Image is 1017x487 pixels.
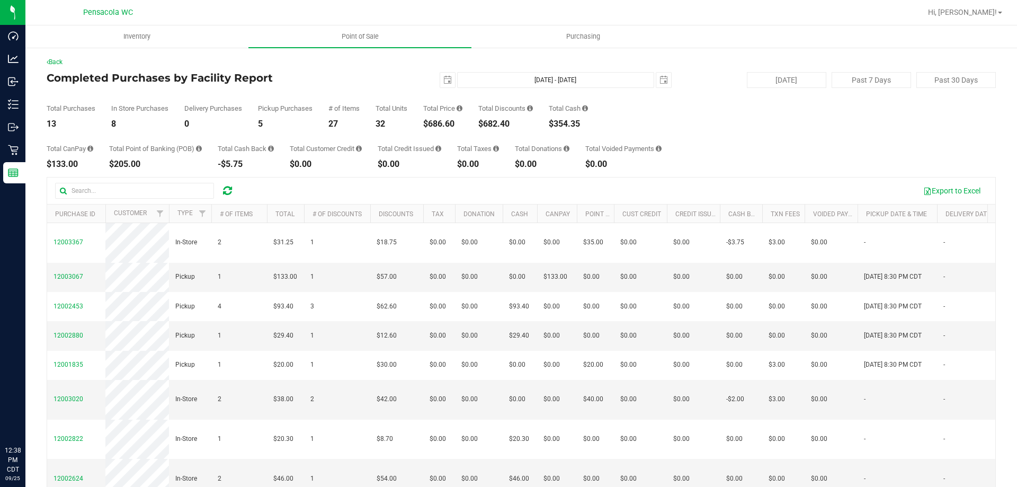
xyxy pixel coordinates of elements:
span: $133.00 [543,272,567,282]
a: Pickup Date & Time [866,210,927,218]
span: $8.70 [377,434,393,444]
span: $3.00 [769,360,785,370]
i: Sum of the successful, non-voided cash payment transactions for all purchases in the date range. ... [582,105,588,112]
span: -$2.00 [726,394,744,404]
span: 2 [310,394,314,404]
i: Sum of the discount values applied to the all purchases in the date range. [527,105,533,112]
i: Sum of the total taxes for all purchases in the date range. [493,145,499,152]
span: $20.30 [273,434,293,444]
span: $0.00 [673,360,690,370]
span: $0.00 [620,474,637,484]
span: $40.00 [583,394,603,404]
span: $0.00 [583,474,600,484]
span: $0.00 [673,474,690,484]
span: $0.00 [620,394,637,404]
span: 1 [310,434,314,444]
div: 0 [184,120,242,128]
span: 2 [218,237,221,247]
span: In-Store [175,474,197,484]
div: Total Donations [515,145,569,152]
span: 12001835 [53,361,83,368]
a: Customer [114,209,147,217]
span: $0.00 [811,474,827,484]
span: $30.00 [377,360,397,370]
span: $0.00 [673,302,690,312]
div: Total Purchases [47,105,95,112]
span: $0.00 [543,360,560,370]
span: Pickup [175,272,195,282]
inline-svg: Outbound [8,122,19,132]
div: 27 [328,120,360,128]
p: 09/25 [5,474,21,482]
button: Past 30 Days [916,72,996,88]
span: $42.00 [377,394,397,404]
div: $205.00 [109,160,202,169]
span: 1 [310,360,314,370]
span: 12002880 [53,332,83,339]
span: $0.00 [673,434,690,444]
a: Cash [511,210,528,218]
button: Export to Excel [916,182,987,200]
span: 1 [218,272,221,282]
span: 1 [218,331,221,341]
span: $31.25 [273,237,293,247]
span: 12003020 [53,395,83,403]
i: Sum of all voided payment transaction amounts, excluding tips and transaction fees, for all purch... [656,145,662,152]
div: Total Customer Credit [290,145,362,152]
span: $0.00 [430,272,446,282]
span: $0.00 [673,331,690,341]
span: $0.00 [673,394,690,404]
a: Inventory [25,25,248,48]
span: $0.00 [811,394,827,404]
div: -$5.75 [218,160,274,169]
span: $46.00 [273,474,293,484]
span: $133.00 [273,272,297,282]
div: $0.00 [515,160,569,169]
span: - [943,474,945,484]
span: 12003067 [53,273,83,280]
span: $0.00 [461,394,478,404]
span: 1 [310,237,314,247]
a: # of Items [220,210,253,218]
a: Txn Fees [771,210,800,218]
div: Total Discounts [478,105,533,112]
a: Tax [432,210,444,218]
a: Back [47,58,63,66]
div: $682.40 [478,120,533,128]
span: [DATE] 8:30 PM CDT [864,272,922,282]
span: $0.00 [620,272,637,282]
span: $0.00 [583,331,600,341]
span: 1 [218,434,221,444]
span: $0.00 [430,237,446,247]
i: Sum of the successful, non-voided CanPay payment transactions for all purchases in the date range. [87,145,93,152]
span: $93.40 [273,302,293,312]
i: Sum of the cash-back amounts from rounded-up electronic payments for all purchases in the date ra... [268,145,274,152]
span: Pickup [175,331,195,341]
div: 32 [376,120,407,128]
span: - [943,302,945,312]
div: $0.00 [378,160,441,169]
span: $0.00 [583,302,600,312]
iframe: Resource center [11,402,42,434]
span: - [943,331,945,341]
a: Purchasing [471,25,694,48]
span: Purchasing [552,32,614,41]
a: Filter [151,205,169,223]
span: $0.00 [543,474,560,484]
span: $0.00 [726,434,743,444]
inline-svg: Dashboard [8,31,19,41]
span: $0.00 [461,272,478,282]
span: $0.00 [726,331,743,341]
span: $0.00 [769,272,785,282]
a: Purchase ID [55,210,95,218]
a: Point of Banking (POB) [585,210,661,218]
span: $0.00 [811,272,827,282]
span: $0.00 [811,302,827,312]
span: $0.00 [543,302,560,312]
span: 1 [310,272,314,282]
a: Delivery Date [945,210,991,218]
span: $54.00 [377,474,397,484]
span: $0.00 [509,237,525,247]
span: $0.00 [769,474,785,484]
a: Voided Payment [813,210,866,218]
